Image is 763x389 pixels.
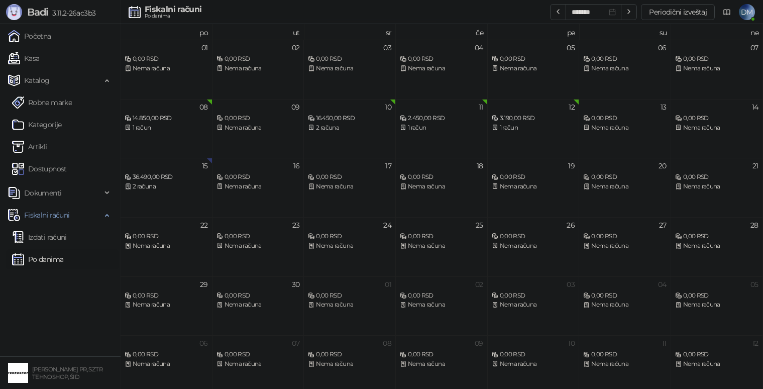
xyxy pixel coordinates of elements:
div: 0,00 RSD [675,172,758,182]
td: 2025-09-28 [671,217,763,276]
div: 0,00 RSD [675,54,758,64]
td: 2025-09-05 [488,40,580,99]
div: Fiskalni računi [145,6,201,14]
td: 2025-10-03 [488,276,580,336]
div: 0,00 RSD [400,54,483,64]
div: Nema računa [125,300,208,310]
div: 06 [658,44,667,51]
div: 30 [292,281,300,288]
div: 05 [750,281,758,288]
td: 2025-09-17 [304,158,396,217]
div: 0,00 RSD [216,350,300,359]
td: 2025-10-04 [579,276,671,336]
td: 2025-09-26 [488,217,580,276]
span: DM [739,4,755,20]
div: Nema računa [400,359,483,369]
div: 0,00 RSD [216,291,300,301]
div: 08 [383,340,391,347]
td: 2025-09-16 [212,158,304,217]
div: 0,00 RSD [675,114,758,123]
td: 2025-09-27 [579,217,671,276]
div: Nema računa [125,64,208,73]
a: Robne marke [12,92,72,113]
div: 24 [383,222,391,229]
td: 2025-09-03 [304,40,396,99]
div: 27 [659,222,667,229]
div: 1 račun [492,123,575,133]
div: 02 [475,281,483,288]
th: ne [671,24,763,40]
td: 2025-09-10 [304,99,396,158]
div: 09 [291,104,300,111]
div: Nema računa [675,300,758,310]
div: Nema računa [583,123,667,133]
div: 26 [567,222,575,229]
div: 21 [752,162,758,169]
div: 0,00 RSD [400,350,483,359]
div: 20 [659,162,667,169]
th: po [121,24,212,40]
div: 15 [202,162,208,169]
div: Nema računa [583,300,667,310]
div: 04 [475,44,483,51]
div: 07 [292,340,300,347]
span: Fiskalni računi [24,205,69,225]
th: sr [304,24,396,40]
div: 0,00 RSD [583,291,667,301]
div: 12 [752,340,758,347]
td: 2025-09-09 [212,99,304,158]
div: Nema računa [216,64,300,73]
div: Nema računa [675,182,758,191]
div: 0,00 RSD [308,54,391,64]
div: 08 [199,104,208,111]
td: 2025-09-29 [121,276,212,336]
div: Nema računa [216,182,300,191]
div: 10 [568,340,575,347]
img: 64x64-companyLogo-68805acf-9e22-4a20-bcb3-9756868d3d19.jpeg [8,363,28,383]
td: 2025-09-19 [488,158,580,217]
a: Dostupnost [12,159,67,179]
div: 36.490,00 RSD [125,172,208,182]
span: Dokumenti [24,183,61,203]
div: 23 [292,222,300,229]
div: 17 [385,162,391,169]
td: 2025-09-12 [488,99,580,158]
td: 2025-09-21 [671,158,763,217]
td: 2025-09-13 [579,99,671,158]
small: [PERSON_NAME] PR, SZTR TEHNOSHOP, ŠID [32,366,102,380]
div: Nema računa [583,241,667,251]
div: Nema računa [675,123,758,133]
div: 0,00 RSD [583,172,667,182]
div: 0,00 RSD [675,350,758,359]
img: Logo [6,4,22,20]
td: 2025-09-01 [121,40,212,99]
div: 0,00 RSD [125,350,208,359]
div: 01 [201,44,208,51]
td: 2025-09-24 [304,217,396,276]
div: 22 [200,222,208,229]
button: Periodični izveštaj [641,4,715,20]
div: 0,00 RSD [308,350,391,359]
td: 2025-10-01 [304,276,396,336]
div: Nema računa [216,123,300,133]
div: 16 [293,162,300,169]
td: 2025-09-14 [671,99,763,158]
td: 2025-09-02 [212,40,304,99]
td: 2025-10-05 [671,276,763,336]
div: 06 [199,340,208,347]
td: 2025-10-02 [396,276,488,336]
div: 0,00 RSD [216,54,300,64]
span: 3.11.2-26ac3b3 [48,9,95,18]
div: 0,00 RSD [400,232,483,241]
div: 11 [662,340,667,347]
div: 0,00 RSD [216,172,300,182]
div: 0,00 RSD [583,54,667,64]
div: Nema računa [125,241,208,251]
div: 28 [750,222,758,229]
div: Nema računa [492,241,575,251]
div: Nema računa [583,182,667,191]
div: 0,00 RSD [400,172,483,182]
td: 2025-09-04 [396,40,488,99]
th: su [579,24,671,40]
div: 14.850,00 RSD [125,114,208,123]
